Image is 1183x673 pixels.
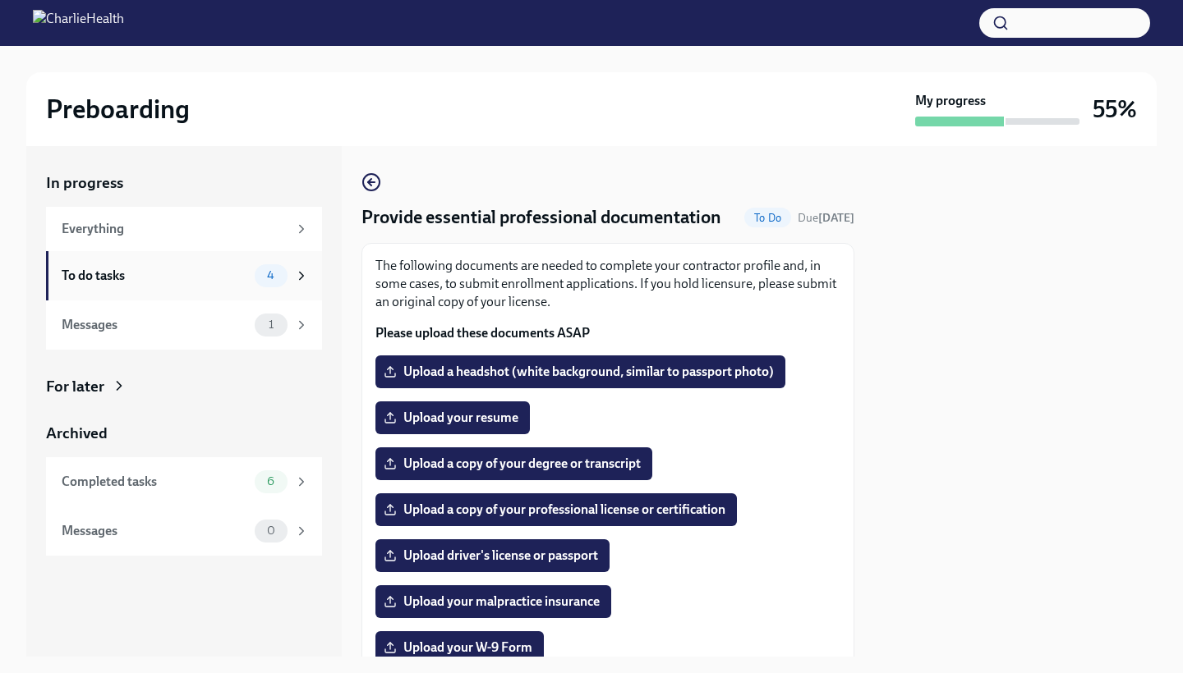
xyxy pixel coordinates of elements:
span: Upload your W-9 Form [387,639,532,656]
strong: Please upload these documents ASAP [375,325,590,341]
h4: Provide essential professional documentation [361,205,721,230]
span: Upload your malpractice insurance [387,593,600,610]
label: Upload your W-9 Form [375,631,544,664]
label: Upload a headshot (white background, similar to passport photo) [375,355,785,388]
h3: 55% [1093,94,1137,124]
span: To Do [744,212,791,224]
label: Upload driver's license or passport [375,539,610,572]
p: The following documents are needed to complete your contractor profile and, in some cases, to sub... [375,257,840,311]
div: Everything [62,220,288,238]
span: 4 [257,269,284,282]
a: Everything [46,207,322,251]
span: 0 [257,524,285,537]
img: CharlieHealth [33,10,124,36]
span: Upload a headshot (white background, similar to passport photo) [387,364,774,380]
h2: Preboarding [46,93,190,126]
a: Messages0 [46,506,322,556]
div: Messages [62,316,248,334]
span: October 6th, 2025 09:00 [798,210,854,226]
span: 6 [257,475,284,488]
label: Upload your resume [375,401,530,434]
span: Upload your resume [387,410,518,426]
div: To do tasks [62,267,248,285]
span: 1 [259,318,283,331]
label: Upload a copy of your professional license or certification [375,493,737,526]
label: Upload a copy of your degree or transcript [375,447,652,480]
div: For later [46,376,104,397]
a: To do tasks4 [46,251,322,300]
a: Messages1 [46,300,322,350]
span: Upload a copy of your degree or transcript [387,456,641,472]
span: Upload driver's license or passport [387,547,598,564]
strong: My progress [915,92,986,110]
a: Archived [46,423,322,444]
span: Upload a copy of your professional license or certification [387,501,725,518]
span: Due [798,211,854,225]
label: Upload your malpractice insurance [375,585,611,618]
a: In progress [46,172,322,194]
strong: [DATE] [818,211,854,225]
a: Completed tasks6 [46,457,322,506]
div: Completed tasks [62,473,248,491]
a: For later [46,376,322,397]
div: Messages [62,522,248,540]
